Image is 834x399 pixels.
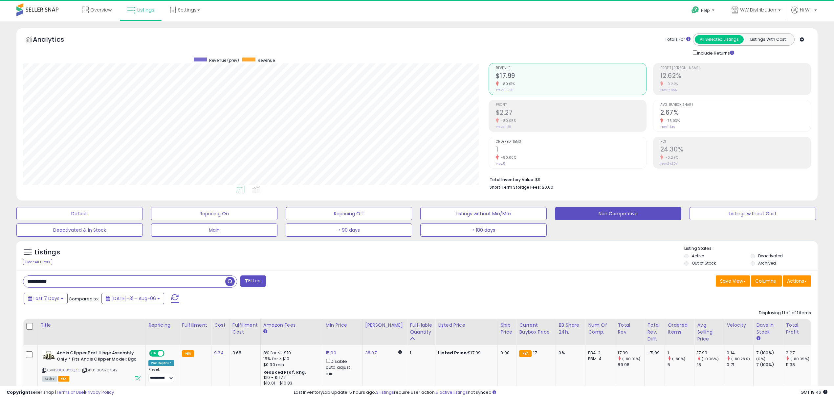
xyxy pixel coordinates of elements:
[660,103,811,107] span: Avg. Buybox Share
[263,369,306,375] b: Reduced Prof. Rng.
[81,367,118,373] span: | SKU: 1069707612
[263,375,318,381] div: $10 - $11.72
[326,322,360,329] div: Min Price
[263,322,320,329] div: Amazon Fees
[668,350,694,356] div: 1
[559,322,582,336] div: BB Share 24h.
[214,350,224,356] a: 9.34
[90,7,112,13] span: Overview
[660,109,811,118] h2: 2.67%
[743,35,792,44] button: Listings With Cost
[496,140,646,144] span: Ordered Items
[588,322,612,336] div: Num of Comp.
[33,35,77,46] h5: Analytics
[151,223,277,237] button: Main
[240,275,266,287] button: Filters
[790,356,809,362] small: (-80.05%)
[801,389,827,395] span: 2025-08-14 19:46 GMT
[660,72,811,81] h2: 12.62%
[263,381,318,386] div: $10.01 - $10.83
[16,207,143,220] button: Default
[759,310,811,316] div: Displaying 1 to 1 of 1 items
[436,389,468,395] a: 5 active listings
[42,350,141,381] div: ASIN:
[35,248,60,257] h5: Listings
[731,356,750,362] small: (-80.28%)
[58,376,69,382] span: FBA
[618,362,644,368] div: 89.98
[420,223,547,237] button: > 180 days
[294,389,827,396] div: Last InventoryLab Update: 5 hours ago, require user action, not synced.
[684,246,818,252] p: Listing States:
[727,362,753,368] div: 0.71
[137,7,154,13] span: Listings
[716,275,750,287] button: Save View
[663,118,680,123] small: -76.03%
[263,350,318,356] div: 8% for <= $10
[286,223,412,237] button: > 90 days
[365,350,377,356] a: 38.07
[533,350,537,356] span: 17
[701,8,710,13] span: Help
[499,82,515,86] small: -80.01%
[668,322,691,336] div: Ordered Items
[182,350,194,357] small: FBA
[438,350,468,356] b: Listed Price:
[756,336,760,341] small: Days In Stock.
[496,162,505,166] small: Prev: 5
[496,125,511,129] small: Prev: $11.38
[490,175,806,183] li: $9
[150,351,158,356] span: ON
[148,367,174,382] div: Preset:
[23,259,52,265] div: Clear All Filters
[702,356,719,362] small: (-0.06%)
[7,389,31,395] strong: Copyright
[786,362,812,368] div: 11.38
[697,322,721,342] div: Avg Selling Price
[758,260,776,266] label: Archived
[111,295,156,302] span: [DATE]-31 - Aug-06
[499,118,516,123] small: -80.05%
[40,322,143,329] div: Title
[57,350,137,364] b: Andis Clipper Part Hinge Assembly Only * Fits Andis Clipper Model: Bgc
[258,58,275,63] span: Revenue
[151,207,277,220] button: Repricing On
[691,6,699,14] i: Get Help
[791,7,817,21] a: Hi Will
[263,362,318,368] div: $0.30 min
[182,322,208,329] div: Fulfillment
[660,88,677,92] small: Prev: 12.65%
[672,356,686,362] small: (-80%)
[660,140,811,144] span: ROI
[496,72,646,81] h2: $17.99
[490,184,541,190] b: Short Term Storage Fees:
[496,109,646,118] h2: $2.27
[800,7,812,13] span: Hi Will
[758,253,783,259] label: Deactivated
[326,358,357,377] div: Disable auto adjust min
[164,351,174,356] span: OFF
[490,177,534,182] b: Total Inventory Value:
[496,66,646,70] span: Revenue
[286,207,412,220] button: Repricing Off
[647,350,660,356] div: -71.99
[559,350,580,356] div: 0%
[690,207,816,220] button: Listings without Cost
[668,362,694,368] div: 5
[519,350,531,357] small: FBA
[786,322,810,336] div: Total Profit
[263,356,318,362] div: 15% for > $10
[7,389,114,396] div: seller snap | |
[33,295,59,302] span: Last 7 Days
[56,389,84,395] a: Terms of Use
[692,253,704,259] label: Active
[24,293,68,304] button: Last 7 Days
[756,356,765,362] small: (0%)
[695,35,744,44] button: All Selected Listings
[692,260,716,266] label: Out of Stock
[660,146,811,154] h2: 24.30%
[148,360,174,366] div: Win BuyBox *
[499,155,516,160] small: -80.00%
[232,350,255,356] div: 3.68
[660,125,675,129] small: Prev: 11.14%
